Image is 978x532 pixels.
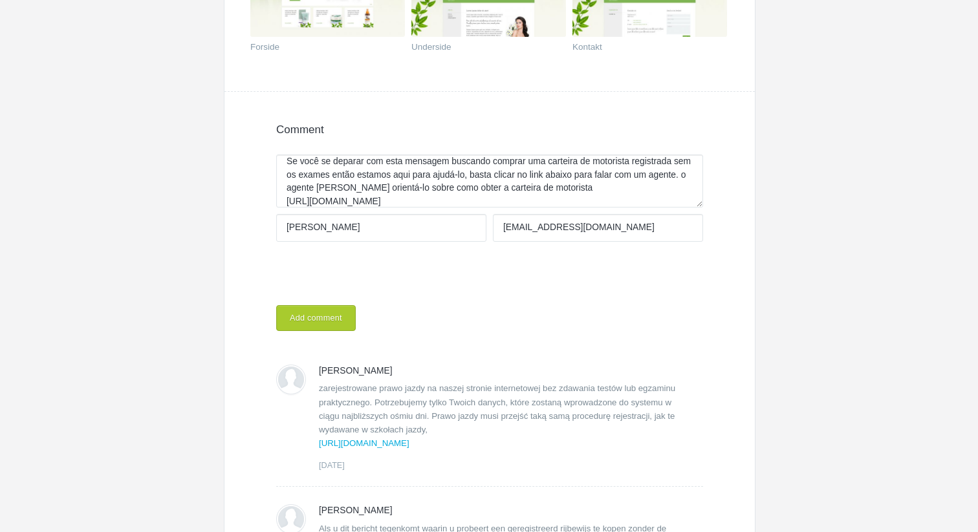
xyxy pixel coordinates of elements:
img: 132ddf351b57403d8107d84e52f7ffe7 [278,367,304,392]
span: [DATE] [319,460,345,472]
input: Your Name [276,214,486,242]
h4: Comment [276,124,703,135]
span: [PERSON_NAME] [319,367,690,376]
a: [URL][DOMAIN_NAME] [319,438,409,448]
p: zarejestrowane prawo jazdy na naszej stronie internetowej bez zdawania testów lub egzaminu prakty... [319,381,677,450]
button: Add comment [276,305,356,331]
a: Forside [250,43,389,56]
span: [PERSON_NAME] [319,506,690,515]
a: Underside [411,43,550,56]
input: Email Address [493,214,703,242]
img: 132ddf351b57403d8107d84e52f7ffe7 [278,506,304,532]
iframe: reCAPTCHA [276,248,473,299]
a: Kontakt [572,43,712,56]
